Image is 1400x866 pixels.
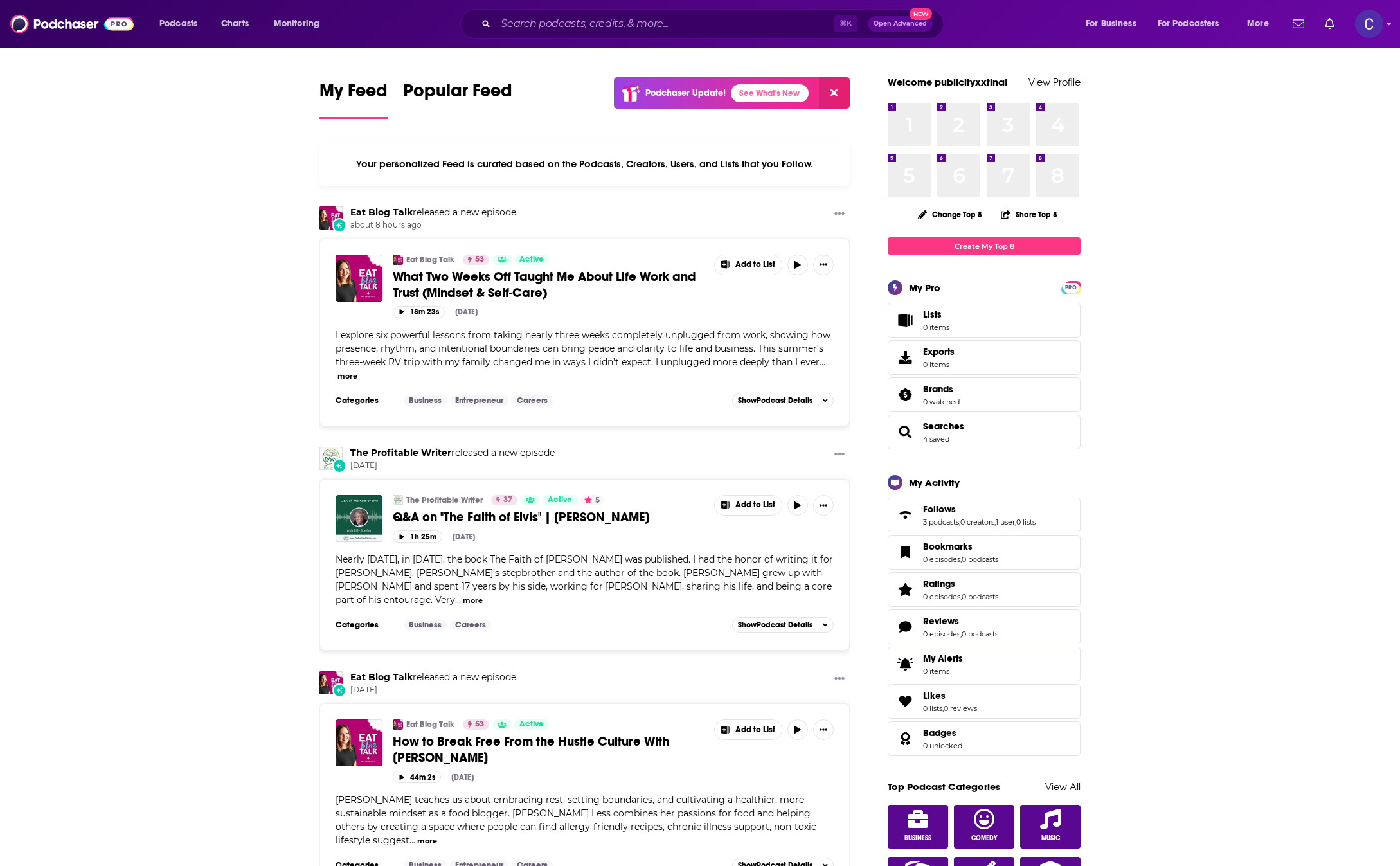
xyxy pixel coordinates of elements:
div: Your personalized Feed is curated based on the Podcasts, Creators, Users, and Lists that you Follow. [319,142,850,186]
a: PRO [1063,282,1079,292]
span: I explore six powerful lessons from taking nearly three weeks completely unplugged from work, sho... [336,329,830,368]
a: 0 lists [1016,518,1036,527]
button: Share Top 8 [1000,202,1058,227]
span: , [1015,518,1016,527]
a: The Profitable Writer [350,447,451,458]
span: Show Podcast Details [738,620,812,629]
span: Comedy [971,834,998,842]
span: What Two Weeks Off Taught Me About Life Work and Trust (Mindset & Self-Care) [393,269,696,301]
span: Exports [923,346,955,357]
div: Domain: [DOMAIN_NAME] [33,33,141,44]
span: Active [548,494,572,507]
img: User Profile [1355,10,1383,38]
img: website_grey.svg [21,33,31,44]
a: Ratings [923,578,998,590]
h3: released a new episode [350,206,516,219]
span: Reviews [923,615,959,627]
span: , [959,518,960,527]
span: Show Podcast Details [738,396,812,405]
a: Searches [892,423,918,441]
span: For Business [1086,15,1136,33]
a: Likes [892,692,918,710]
a: Welcome publicityxxtina! [888,76,1008,88]
a: Active [514,255,549,265]
a: 0 episodes [923,592,960,601]
div: [DATE] [455,307,478,316]
a: Q&A on "The Faith of Elvis" | [PERSON_NAME] [393,509,705,525]
div: [DATE] [453,532,475,541]
a: Business [888,805,948,849]
a: Bookmarks [923,541,998,552]
h3: released a new episode [350,671,516,683]
a: 53 [463,255,489,265]
span: Badges [923,727,956,739]
a: The Profitable Writer [406,495,483,505]
a: Popular Feed [403,80,512,119]
a: Brands [923,383,960,395]
a: 0 reviews [944,704,977,713]
img: The Profitable Writer [393,495,403,505]
button: ShowPodcast Details [732,617,834,633]
span: Ratings [923,578,955,590]
button: Show More Button [829,671,850,687]
span: Exports [892,348,918,366]
a: 37 [491,495,517,505]
span: Bookmarks [923,541,973,552]
button: Show More Button [829,206,850,222]
button: more [463,595,483,606]
a: 0 episodes [923,629,960,638]
a: Eat Blog Talk [319,671,343,694]
img: Q&A on "The Faith of Elvis" | Billy Stanley [336,495,382,542]
div: New Episode [332,218,346,232]
a: Careers [450,620,491,630]
button: Show More Button [813,495,834,516]
span: Follows [923,503,956,515]
button: Show More Button [813,255,834,275]
span: Reviews [888,609,1081,644]
span: Bookmarks [888,535,1081,570]
a: Searches [923,420,964,432]
span: Q&A on "The Faith of Elvis" | [PERSON_NAME] [393,509,649,525]
span: ... [455,594,461,606]
span: Active [519,718,544,731]
a: Lists [888,303,1081,338]
span: My Alerts [923,653,963,664]
span: ⌘ K [834,15,857,32]
span: How to Break Free From the Hustle Culture With [PERSON_NAME] [393,734,669,766]
span: Nearly [DATE], in [DATE], the book The Faith of [PERSON_NAME] was published. I had the honor of w... [336,554,833,606]
span: 53 [475,718,484,731]
span: Likes [888,684,1081,719]
input: Search podcasts, credits, & more... [496,14,834,34]
span: Add to List [735,725,775,735]
span: Lists [892,311,918,329]
a: Likes [923,690,977,701]
span: Brands [923,383,953,395]
img: tab_domain_overview_orange.svg [35,75,45,85]
a: What Two Weeks Off Taught Me About Life Work and Trust (Mindset & Self-Care) [393,269,705,301]
span: 53 [475,253,484,266]
img: Eat Blog Talk [393,255,403,265]
a: Eat Blog Talk [393,719,403,730]
span: Popular Feed [403,80,512,109]
a: Careers [512,395,553,406]
a: Charts [213,14,256,34]
a: 3 podcasts [923,518,959,527]
a: Show notifications dropdown [1320,13,1340,35]
button: Show More Button [715,496,782,515]
span: 37 [503,494,512,507]
img: logo_orange.svg [21,21,31,31]
span: Brands [888,377,1081,412]
span: More [1247,15,1269,33]
span: ... [409,834,415,846]
a: View Profile [1028,76,1081,88]
div: My Pro [909,282,940,294]
span: My Alerts [892,655,918,673]
button: Show profile menu [1355,10,1383,38]
button: open menu [1077,14,1153,34]
span: [DATE] [350,460,555,471]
